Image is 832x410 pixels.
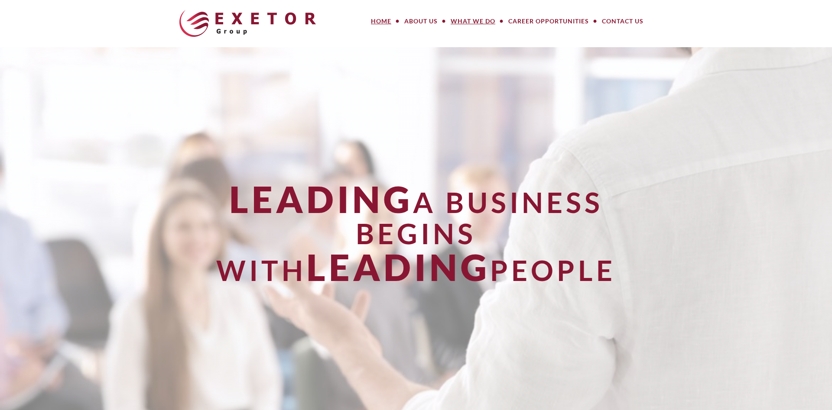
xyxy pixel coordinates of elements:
a: What We Do [444,13,502,30]
img: The Exetor Group [179,10,316,37]
a: Career Opportunities [502,13,595,30]
a: Home [364,13,398,30]
a: Contact Us [595,13,650,30]
a: About Us [398,13,444,30]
